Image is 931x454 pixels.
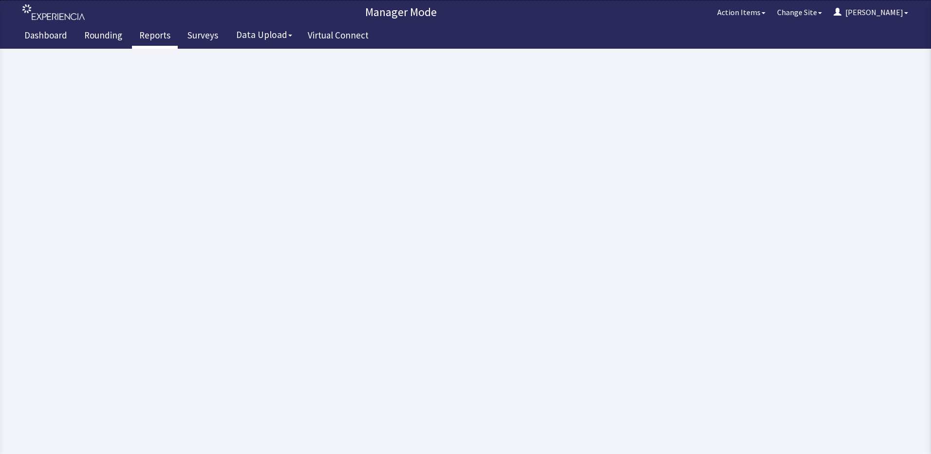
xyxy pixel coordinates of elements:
[230,26,298,44] button: Data Upload
[90,4,711,20] p: Manager Mode
[180,24,225,49] a: Surveys
[828,2,914,22] button: [PERSON_NAME]
[77,24,130,49] a: Rounding
[132,24,178,49] a: Reports
[22,4,85,20] img: experiencia_logo.png
[771,2,828,22] button: Change Site
[711,2,771,22] button: Action Items
[17,24,74,49] a: Dashboard
[300,24,376,49] a: Virtual Connect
